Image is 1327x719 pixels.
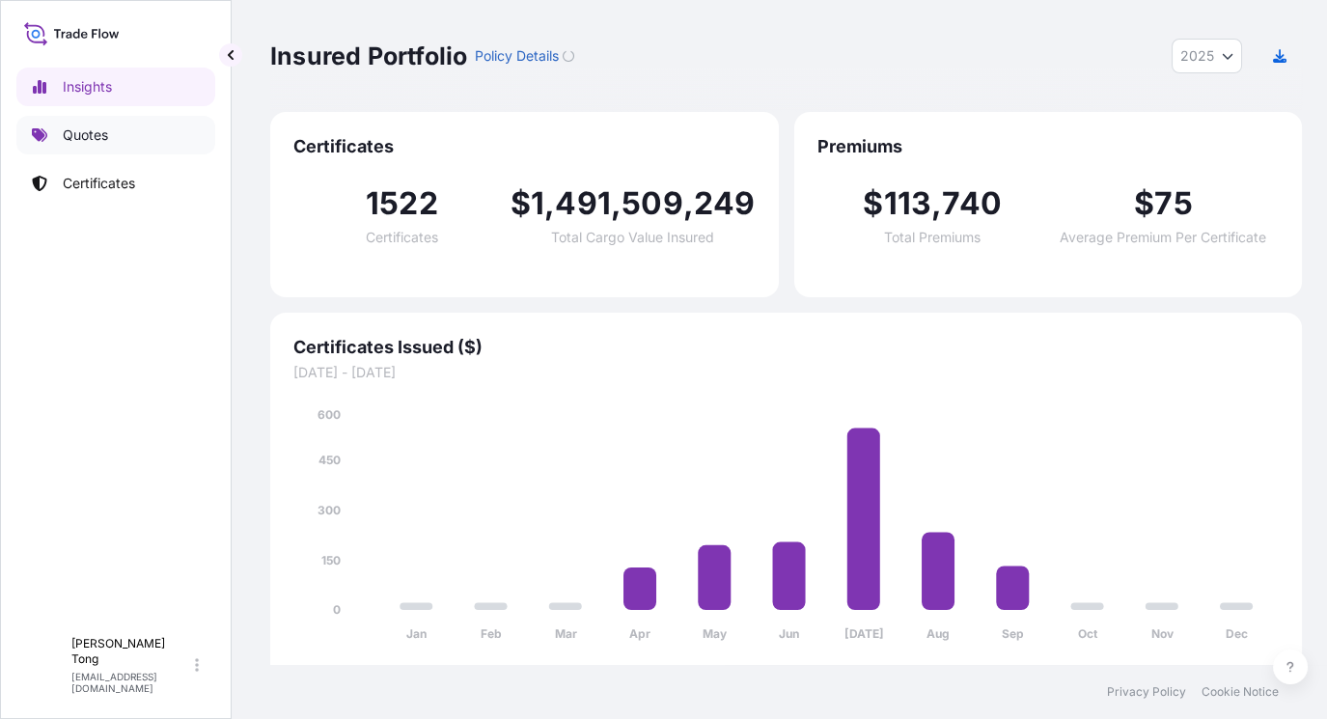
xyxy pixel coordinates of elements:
[293,363,1279,382] span: [DATE] - [DATE]
[1002,626,1024,641] tspan: Sep
[1078,626,1098,641] tspan: Oct
[406,626,427,641] tspan: Jan
[366,188,438,219] span: 1522
[1134,188,1154,219] span: $
[475,46,559,66] p: Policy Details
[555,188,611,219] span: 491
[544,188,555,219] span: ,
[844,626,884,641] tspan: [DATE]
[270,41,467,71] p: Insured Portfolio
[683,188,694,219] span: ,
[703,626,728,641] tspan: May
[1154,188,1192,219] span: 75
[611,188,622,219] span: ,
[817,135,1280,158] span: Premiums
[779,626,799,641] tspan: Jun
[531,188,544,219] span: 1
[1151,626,1175,641] tspan: Nov
[555,626,577,641] tspan: Mar
[318,503,341,517] tspan: 300
[863,188,883,219] span: $
[63,125,108,145] p: Quotes
[321,553,341,567] tspan: 150
[1180,46,1214,66] span: 2025
[563,41,574,71] button: Loading
[1172,39,1242,73] button: Year Selector
[931,188,942,219] span: ,
[884,231,981,244] span: Total Premiums
[293,336,1279,359] span: Certificates Issued ($)
[563,50,574,62] div: Loading
[511,188,531,219] span: $
[16,68,215,106] a: Insights
[1060,231,1266,244] span: Average Premium Per Certificate
[333,602,341,617] tspan: 0
[318,453,341,467] tspan: 450
[293,135,756,158] span: Certificates
[71,671,191,694] p: [EMAIL_ADDRESS][DOMAIN_NAME]
[16,116,215,154] a: Quotes
[884,188,932,219] span: 113
[1202,684,1279,700] a: Cookie Notice
[71,636,191,667] p: [PERSON_NAME] Tong
[926,626,950,641] tspan: Aug
[1226,626,1248,641] tspan: Dec
[551,231,714,244] span: Total Cargo Value Insured
[942,188,1002,219] span: 740
[366,231,438,244] span: Certificates
[63,174,135,193] p: Certificates
[1107,684,1186,700] a: Privacy Policy
[16,164,215,203] a: Certificates
[694,188,756,219] span: 249
[622,188,683,219] span: 509
[629,626,650,641] tspan: Apr
[39,655,51,675] span: C
[63,77,112,97] p: Insights
[318,407,341,422] tspan: 600
[481,626,502,641] tspan: Feb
